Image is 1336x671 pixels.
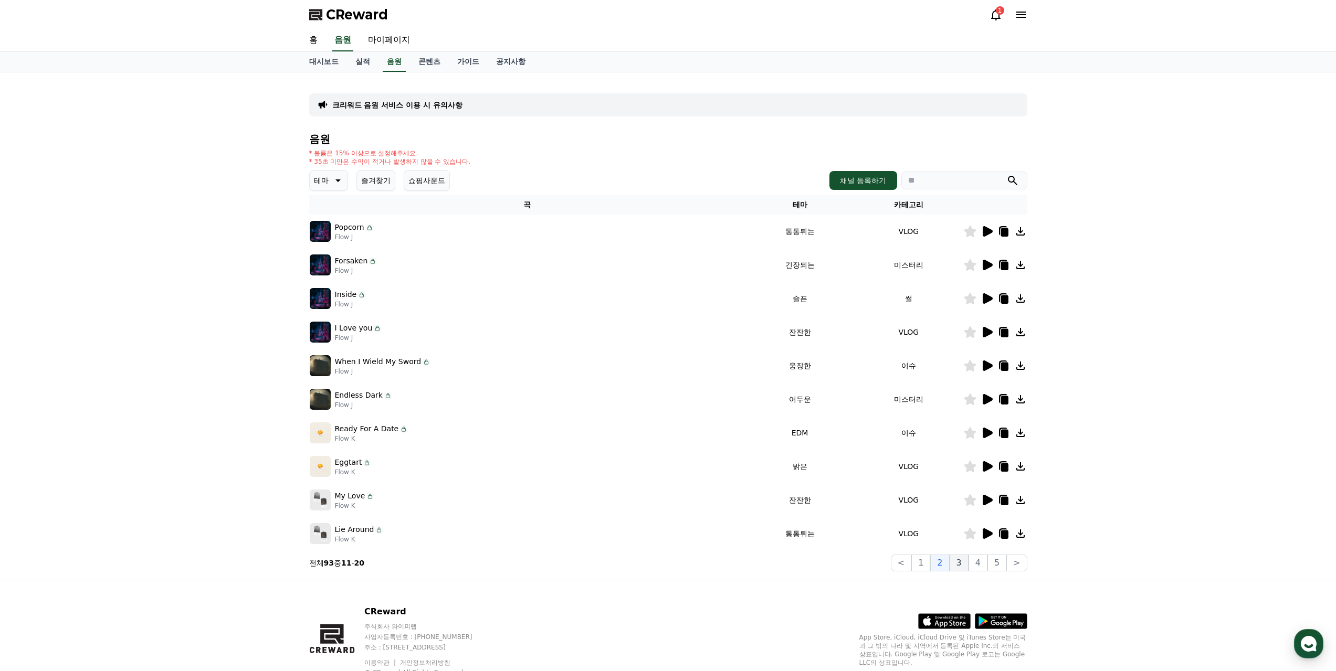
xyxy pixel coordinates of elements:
[310,489,331,510] img: music
[335,367,431,376] p: Flow J
[990,8,1002,21] a: 1
[309,195,745,215] th: 곡
[854,416,963,450] td: 이슈
[335,468,372,476] p: Flow K
[310,456,331,477] img: music
[3,333,69,359] a: 홈
[745,282,854,315] td: 슬픈
[310,389,331,410] img: music
[854,215,963,248] td: VLOG
[930,555,949,571] button: 2
[309,149,471,157] p: * 볼륨은 15% 이상으로 설정해주세요.
[891,555,911,571] button: <
[745,382,854,416] td: 어두운
[829,171,897,190] button: 채널 등록하기
[854,382,963,416] td: 미스터리
[301,52,347,72] a: 대시보드
[854,315,963,349] td: VLOG
[854,282,963,315] td: 썰
[745,483,854,517] td: 잔잔한
[745,215,854,248] td: 통통튀는
[854,349,963,382] td: 이슈
[745,517,854,550] td: 통통튀는
[347,52,378,72] a: 실적
[854,195,963,215] th: 카테고리
[859,633,1027,667] p: App Store, iCloud, iCloud Drive 및 iTunes Store는 미국과 그 밖의 나라 및 지역에서 등록된 Apple Inc.의 서비스 상표입니다. Goo...
[335,457,362,468] p: Eggtart
[309,170,348,191] button: 테마
[335,222,364,233] p: Popcorn
[309,157,471,166] p: * 35초 미만은 수익이 적거나 발생하지 않을 수 있습니다.
[745,195,854,215] th: 테마
[96,349,109,357] span: 대화
[332,29,353,51] a: 음원
[950,555,969,571] button: 3
[911,555,930,571] button: 1
[356,170,395,191] button: 즐겨찾기
[335,334,382,342] p: Flow J
[364,622,492,631] p: 주식회사 와이피랩
[33,348,39,357] span: 홈
[854,517,963,550] td: VLOG
[854,450,963,483] td: VLOG
[364,659,397,666] a: 이용약관
[854,248,963,282] td: 미스터리
[364,633,492,641] p: 사업자등록번호 : [PHONE_NUMBER]
[335,255,368,267] p: Forsaken
[135,333,202,359] a: 설정
[332,100,462,110] a: 크리워드 음원 서비스 이용 시 유의사항
[364,643,492,652] p: 주소 : [STREET_ADDRESS]
[335,401,392,409] p: Flow J
[341,559,351,567] strong: 11
[745,349,854,382] td: 웅장한
[745,416,854,450] td: EDM
[309,6,388,23] a: CReward
[354,559,364,567] strong: 20
[335,502,375,510] p: Flow K
[335,524,374,535] p: Lie Around
[162,348,175,357] span: 설정
[1006,555,1027,571] button: >
[324,559,334,567] strong: 93
[335,233,374,241] p: Flow J
[364,605,492,618] p: CReward
[310,254,331,275] img: music
[996,6,1004,15] div: 1
[335,390,383,401] p: Endless Dark
[383,52,406,72] a: 음원
[488,52,534,72] a: 공지사항
[310,422,331,443] img: music
[335,535,384,544] p: Flow K
[335,323,373,334] p: I Love you
[854,483,963,517] td: VLOG
[309,558,365,568] p: 전체 중 -
[335,356,422,367] p: When I Wield My Sword
[310,523,331,544] img: music
[360,29,418,51] a: 마이페이지
[335,423,399,434] p: Ready For A Date
[335,491,365,502] p: My Love
[335,300,366,308] p: Flow J
[310,355,331,376] img: music
[404,170,450,191] button: 쇼핑사운드
[335,267,377,275] p: Flow J
[745,315,854,349] td: 잔잔한
[969,555,987,571] button: 4
[310,288,331,309] img: music
[310,322,331,343] img: music
[745,450,854,483] td: 밝은
[745,248,854,282] td: 긴장되는
[314,173,329,188] p: 테마
[326,6,388,23] span: CReward
[449,52,488,72] a: 가이드
[310,221,331,242] img: music
[335,434,408,443] p: Flow K
[410,52,449,72] a: 콘텐츠
[301,29,326,51] a: 홈
[335,289,357,300] p: Inside
[309,133,1027,145] h4: 음원
[987,555,1006,571] button: 5
[400,659,450,666] a: 개인정보처리방침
